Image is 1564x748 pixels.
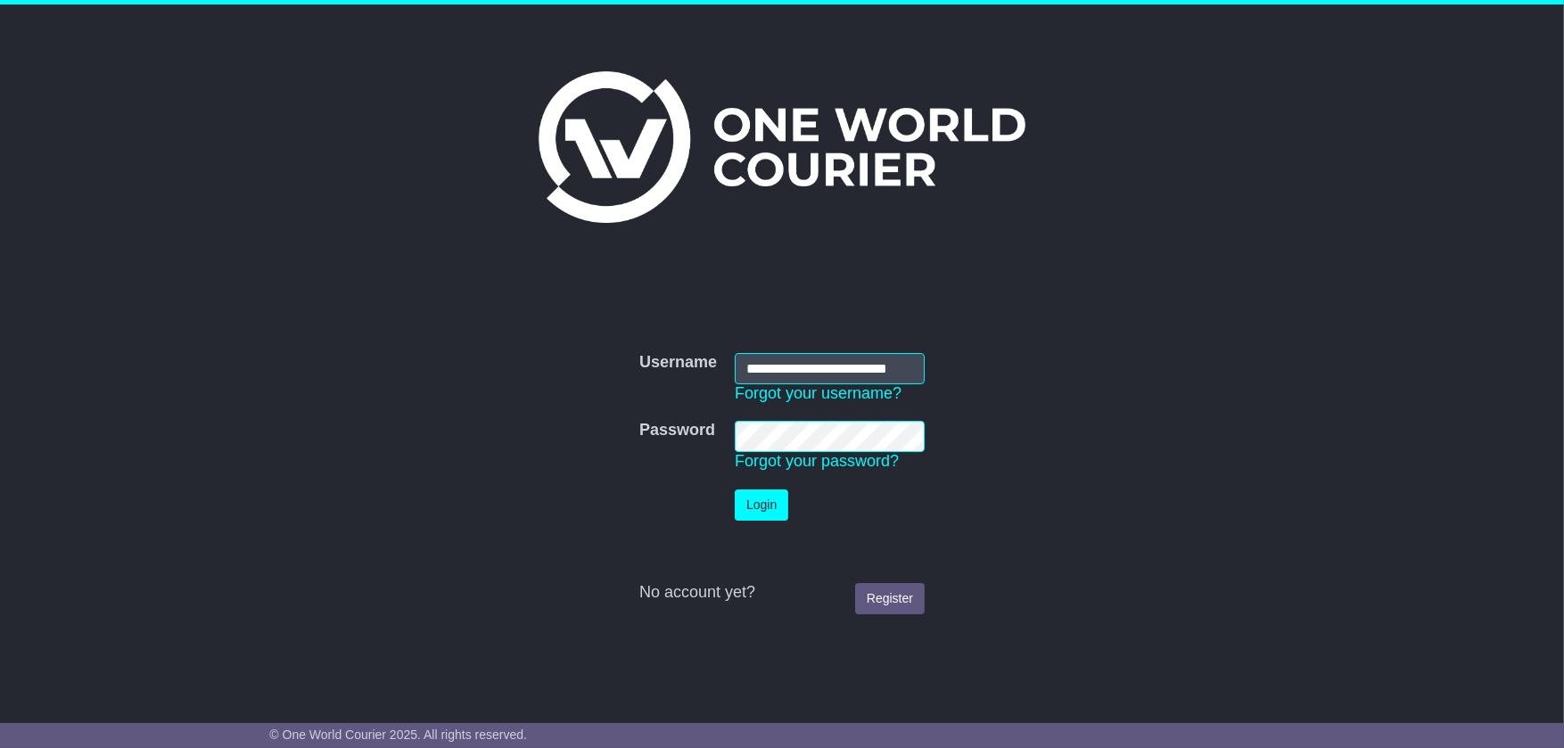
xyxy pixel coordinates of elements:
[639,583,925,603] div: No account yet?
[855,583,925,614] a: Register
[639,353,717,373] label: Username
[269,727,527,742] span: © One World Courier 2025. All rights reserved.
[639,421,715,440] label: Password
[735,489,788,521] button: Login
[735,384,901,402] a: Forgot your username?
[735,452,899,470] a: Forgot your password?
[539,71,1025,223] img: One World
